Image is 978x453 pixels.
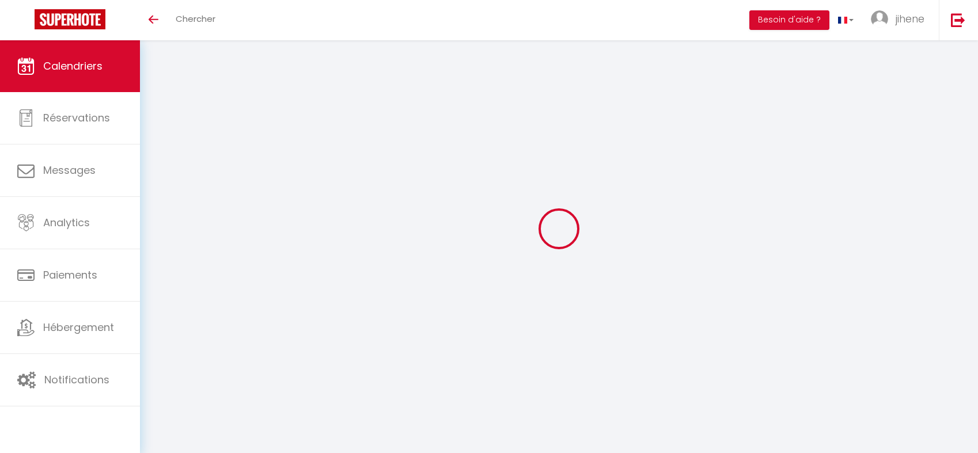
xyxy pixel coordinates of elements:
button: Besoin d'aide ? [749,10,829,30]
span: Messages [43,163,96,177]
span: jihene [896,12,924,26]
span: Paiements [43,268,97,282]
span: Notifications [44,372,109,387]
span: Chercher [176,13,215,25]
img: Super Booking [35,9,105,29]
span: Réservations [43,111,110,125]
span: Hébergement [43,320,114,334]
span: Analytics [43,215,90,230]
span: Calendriers [43,59,103,73]
img: logout [951,13,965,27]
img: ... [871,10,888,28]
